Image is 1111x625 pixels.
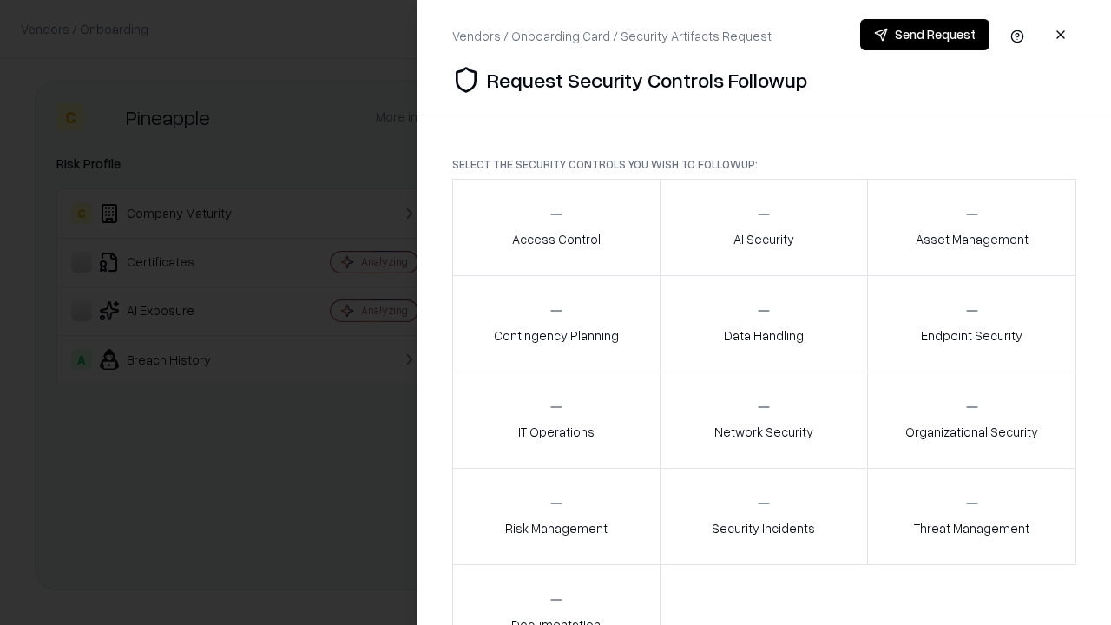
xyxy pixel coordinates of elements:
button: Network Security [660,372,869,469]
p: Access Control [512,230,601,248]
button: Risk Management [452,468,661,565]
button: Access Control [452,179,661,276]
p: Threat Management [914,519,1029,537]
button: Contingency Planning [452,275,661,372]
button: Asset Management [867,179,1076,276]
p: Network Security [714,423,813,441]
button: Security Incidents [660,468,869,565]
p: AI Security [733,230,794,248]
p: Data Handling [724,326,804,345]
p: Request Security Controls Followup [487,66,807,94]
p: IT Operations [518,423,595,441]
p: Risk Management [505,519,608,537]
button: IT Operations [452,372,661,469]
p: Select the security controls you wish to followup: [452,157,1076,172]
p: Contingency Planning [494,326,619,345]
button: Data Handling [660,275,869,372]
button: Endpoint Security [867,275,1076,372]
button: Organizational Security [867,372,1076,469]
p: Asset Management [916,230,1029,248]
button: Threat Management [867,468,1076,565]
p: Security Incidents [712,519,815,537]
p: Endpoint Security [921,326,1022,345]
p: Organizational Security [905,423,1038,441]
div: Vendors / Onboarding Card / Security Artifacts Request [452,27,772,45]
button: Send Request [860,19,989,50]
button: AI Security [660,179,869,276]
